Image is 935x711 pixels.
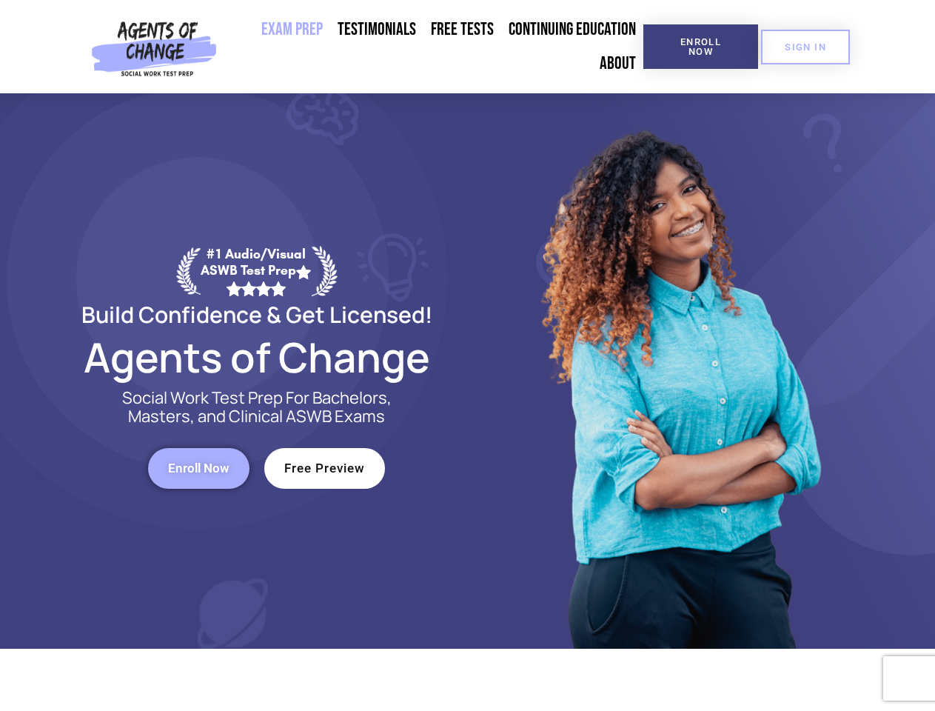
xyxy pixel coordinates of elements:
img: Website Image 1 (1) [531,93,827,649]
a: Enroll Now [643,24,758,69]
nav: Menu [223,13,643,81]
a: Enroll Now [148,448,249,489]
a: Free Preview [264,448,385,489]
h2: Build Confidence & Get Licensed! [46,304,468,325]
div: #1 Audio/Visual ASWB Test Prep [201,246,312,296]
a: About [592,47,643,81]
span: Enroll Now [168,462,229,475]
a: Continuing Education [501,13,643,47]
span: Free Preview [284,462,365,475]
a: Testimonials [330,13,423,47]
a: Free Tests [423,13,501,47]
span: SIGN IN [785,42,826,52]
h2: Agents of Change [46,340,468,374]
span: Enroll Now [667,37,734,56]
p: Social Work Test Prep For Bachelors, Masters, and Clinical ASWB Exams [105,389,409,426]
a: SIGN IN [761,30,850,64]
a: Exam Prep [254,13,330,47]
